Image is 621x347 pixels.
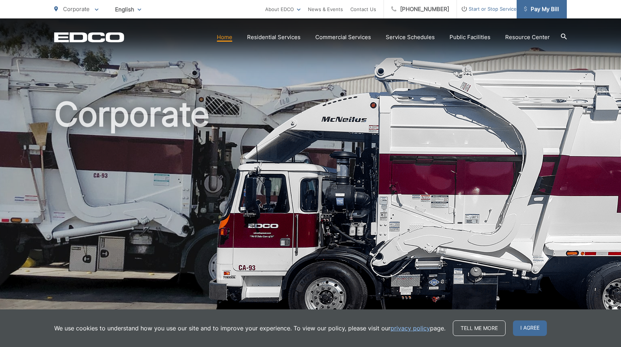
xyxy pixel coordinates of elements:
[110,3,147,16] span: English
[350,5,376,14] a: Contact Us
[386,33,435,42] a: Service Schedules
[265,5,301,14] a: About EDCO
[217,33,232,42] a: Home
[315,33,371,42] a: Commercial Services
[524,5,559,14] span: Pay My Bill
[505,33,550,42] a: Resource Center
[308,5,343,14] a: News & Events
[450,33,490,42] a: Public Facilities
[247,33,301,42] a: Residential Services
[54,32,124,42] a: EDCD logo. Return to the homepage.
[453,320,506,336] a: Tell me more
[513,320,547,336] span: I agree
[54,324,445,333] p: We use cookies to understand how you use our site and to improve your experience. To view our pol...
[54,96,567,329] h1: Corporate
[391,324,430,333] a: privacy policy
[63,6,90,13] span: Corporate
